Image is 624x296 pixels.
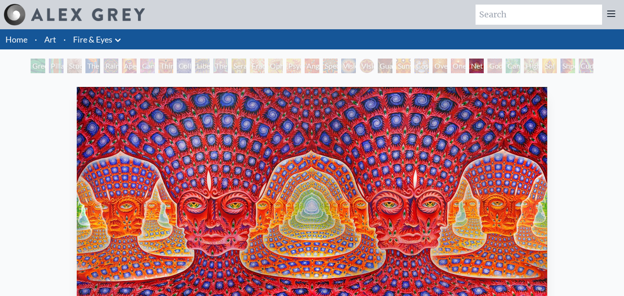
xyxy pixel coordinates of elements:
[140,59,155,73] div: Cannabis Sutra
[286,59,301,73] div: Psychomicrograph of a Fractal Paisley Cherub Feather Tip
[396,59,411,73] div: Sunyata
[506,59,520,73] div: Cannafist
[122,59,137,73] div: Aperture
[73,33,112,46] a: Fire & Eyes
[451,59,465,73] div: One
[195,59,210,73] div: Liberation Through Seeing
[561,59,575,73] div: Shpongled
[177,59,191,73] div: Collective Vision
[60,29,69,49] li: ·
[433,59,447,73] div: Oversoul
[31,29,41,49] li: ·
[67,59,82,73] div: Study for the Great Turn
[378,59,392,73] div: Guardian of Infinite Vision
[542,59,557,73] div: Sol Invictus
[5,34,27,44] a: Home
[579,59,593,73] div: Cuddle
[159,59,173,73] div: Third Eye Tears of Joy
[341,59,356,73] div: Vision Crystal
[104,59,118,73] div: Rainbow Eye Ripple
[476,5,602,25] input: Search
[268,59,283,73] div: Ophanic Eyelash
[323,59,338,73] div: Spectral Lotus
[414,59,429,73] div: Cosmic Elf
[305,59,319,73] div: Angel Skin
[232,59,246,73] div: Seraphic Transport Docking on the Third Eye
[44,33,56,46] a: Art
[49,59,63,73] div: Pillar of Awareness
[250,59,264,73] div: Fractal Eyes
[360,59,374,73] div: Vision Crystal Tondo
[469,59,484,73] div: Net of Being
[524,59,539,73] div: Higher Vision
[85,59,100,73] div: The Torch
[487,59,502,73] div: Godself
[31,59,45,73] div: Green Hand
[213,59,228,73] div: The Seer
